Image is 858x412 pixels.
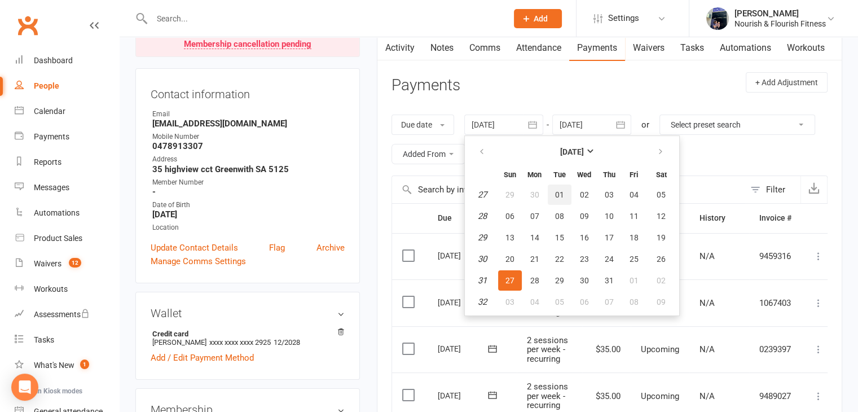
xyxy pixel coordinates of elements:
small: Tuesday [553,170,566,179]
span: 07 [530,212,539,221]
input: Search by invoice number [392,176,745,203]
span: 01 [555,190,564,199]
div: Payments [34,132,69,141]
a: Attendance [508,35,569,61]
a: Comms [461,35,508,61]
div: or [641,118,649,132]
div: Open Intercom Messenger [11,374,38,401]
a: Clubworx [14,11,42,40]
div: Member Number [152,177,345,188]
button: 25 [622,249,646,269]
th: History [689,204,749,233]
a: Archive [316,241,345,255]
a: Automations [15,200,119,226]
button: 26 [647,249,676,269]
button: 28 [523,270,547,291]
small: Sunday [504,170,516,179]
h3: Payments [391,77,460,94]
button: 01 [622,270,646,291]
span: Settings [608,6,639,31]
div: Product Sales [34,234,82,243]
a: Product Sales [15,226,119,251]
button: 14 [523,227,547,248]
div: Address [152,154,345,165]
span: 12/2028 [274,338,300,347]
a: Reports [15,150,119,175]
em: 27 [478,190,487,200]
a: Tasks [15,327,119,353]
button: 02 [647,270,676,291]
button: 15 [548,227,571,248]
button: 29 [548,270,571,291]
div: Location [152,222,345,233]
a: Add / Edit Payment Method [151,351,254,365]
th: Due [428,204,517,233]
div: Filter [766,183,785,196]
em: 31 [478,275,487,286]
div: Calendar [34,107,65,116]
button: 01 [548,185,571,205]
span: 20 [505,255,514,264]
a: Flag [269,241,285,255]
span: 29 [505,190,514,199]
a: Waivers [625,35,672,61]
div: Dashboard [34,56,73,65]
span: Add [534,14,548,23]
span: N/A [699,344,715,354]
button: Add [514,9,562,28]
div: Date of Birth [152,200,345,211]
h3: Wallet [151,307,345,319]
td: 1067403 [749,279,802,326]
span: 04 [630,190,639,199]
a: Payments [15,124,119,150]
button: 19 [647,227,676,248]
span: 18 [630,233,639,242]
button: 07 [597,292,621,312]
small: Wednesday [577,170,591,179]
button: Due date [391,115,454,135]
span: 15 [555,233,564,242]
div: Waivers [34,259,61,268]
span: 29 [555,276,564,285]
div: Workouts [34,284,68,293]
button: 03 [498,292,522,312]
button: 03 [597,185,621,205]
input: Search... [148,11,499,27]
button: 06 [498,206,522,226]
div: Reports [34,157,61,166]
small: Saturday [656,170,667,179]
span: 30 [530,190,539,199]
button: 12 [647,206,676,226]
span: 02 [657,276,666,285]
span: 09 [657,297,666,306]
span: 31 [605,276,614,285]
button: 20 [498,249,522,269]
span: 19 [657,233,666,242]
a: Update Contact Details [151,241,238,255]
span: 12 [69,258,81,268]
strong: 35 highview cct Greenwith SA 5125 [152,164,345,174]
strong: [DATE] [152,209,345,220]
span: 04 [530,297,539,306]
span: 13 [505,233,514,242]
span: xxxx xxxx xxxx 2925 [209,338,271,347]
span: 12 [657,212,666,221]
div: Mobile Number [152,132,345,142]
span: 05 [657,190,666,199]
div: Automations [34,208,80,217]
button: 22 [548,249,571,269]
span: 17 [605,233,614,242]
img: thumb_image1701402040.png [706,7,729,30]
span: 23 [580,255,589,264]
span: 28 [530,276,539,285]
div: Tasks [34,335,54,344]
span: 11 [630,212,639,221]
div: [DATE] [438,387,490,404]
span: 07 [605,297,614,306]
button: 08 [548,206,571,226]
div: [DATE] [438,293,490,311]
span: N/A [699,391,715,401]
button: 21 [523,249,547,269]
div: Email [152,109,345,120]
th: Invoice # [749,204,802,233]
